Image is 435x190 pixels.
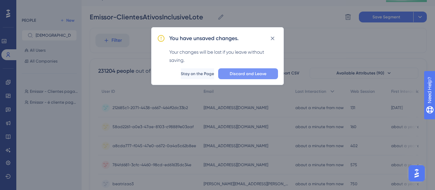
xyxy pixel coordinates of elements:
span: Stay on the Page [181,71,214,76]
span: Discard and Leave [230,71,266,76]
h2: You have unsaved changes. [169,34,239,42]
span: Need Help? [16,2,42,10]
iframe: UserGuiding AI Assistant Launcher [406,163,427,184]
div: Your changes will be lost if you leave without saving. [169,48,278,64]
